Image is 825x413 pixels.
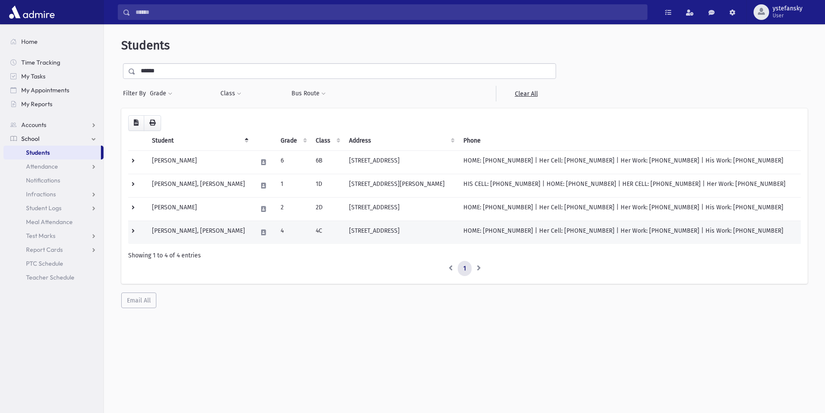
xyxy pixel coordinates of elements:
span: School [21,135,39,143]
td: 6B [311,150,344,174]
td: 1 [275,174,311,197]
span: Time Tracking [21,59,60,66]
th: Student: activate to sort column descending [147,131,252,151]
button: Grade [149,86,173,101]
th: Phone [458,131,801,151]
span: Attendance [26,163,58,170]
a: PTC Schedule [3,257,104,270]
span: ystefansky [773,5,802,12]
a: My Reports [3,97,104,111]
td: 4C [311,221,344,244]
button: Class [220,86,242,101]
span: My Reports [21,100,52,108]
a: Clear All [496,86,556,101]
img: AdmirePro [7,3,57,21]
span: My Appointments [21,86,69,94]
a: Meal Attendance [3,215,104,229]
a: Student Logs [3,201,104,215]
td: 4 [275,221,311,244]
th: Grade: activate to sort column ascending [275,131,311,151]
span: Teacher Schedule [26,273,74,281]
span: Home [21,38,38,46]
button: Bus Route [291,86,326,101]
span: User [773,12,802,19]
td: [STREET_ADDRESS] [344,221,458,244]
span: Student Logs [26,204,61,212]
span: Accounts [21,121,46,129]
td: HIS CELL: [PHONE_NUMBER] | HOME: [PHONE_NUMBER] | HER CELL: [PHONE_NUMBER] | Her Work: [PHONE_NUM... [458,174,801,197]
td: [PERSON_NAME], [PERSON_NAME] [147,221,252,244]
span: Filter By [123,89,149,98]
td: 6 [275,150,311,174]
span: Notifications [26,176,60,184]
button: Email All [121,293,156,308]
span: My Tasks [21,72,45,80]
td: [PERSON_NAME] [147,150,252,174]
td: HOME: [PHONE_NUMBER] | Her Cell: [PHONE_NUMBER] | Her Work: [PHONE_NUMBER] | His Work: [PHONE_NUM... [458,221,801,244]
td: 2 [275,197,311,221]
button: Print [144,115,161,131]
span: Students [121,38,170,52]
a: Test Marks [3,229,104,243]
td: [PERSON_NAME], [PERSON_NAME] [147,174,252,197]
td: HOME: [PHONE_NUMBER] | Her Cell: [PHONE_NUMBER] | Her Work: [PHONE_NUMBER] | His Work: [PHONE_NUM... [458,150,801,174]
a: Notifications [3,173,104,187]
td: [PERSON_NAME] [147,197,252,221]
button: CSV [128,115,144,131]
input: Search [130,4,647,20]
td: 1D [311,174,344,197]
th: Address: activate to sort column ascending [344,131,458,151]
a: Students [3,146,101,159]
td: [STREET_ADDRESS] [344,197,458,221]
a: Attendance [3,159,104,173]
span: Students [26,149,50,156]
span: Report Cards [26,246,63,254]
a: Time Tracking [3,55,104,69]
span: Infractions [26,190,56,198]
a: Accounts [3,118,104,132]
a: Teacher Schedule [3,270,104,284]
a: Home [3,35,104,49]
th: Class: activate to sort column ascending [311,131,344,151]
span: PTC Schedule [26,260,63,267]
td: [STREET_ADDRESS][PERSON_NAME] [344,174,458,197]
td: HOME: [PHONE_NUMBER] | Her Cell: [PHONE_NUMBER] | Her Work: [PHONE_NUMBER] | His Work: [PHONE_NUM... [458,197,801,221]
a: Infractions [3,187,104,201]
span: Test Marks [26,232,55,240]
span: Meal Attendance [26,218,73,226]
a: 1 [458,261,472,276]
div: Showing 1 to 4 of 4 entries [128,251,801,260]
a: My Appointments [3,83,104,97]
a: My Tasks [3,69,104,83]
a: School [3,132,104,146]
td: 2D [311,197,344,221]
a: Report Cards [3,243,104,257]
td: [STREET_ADDRESS] [344,150,458,174]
